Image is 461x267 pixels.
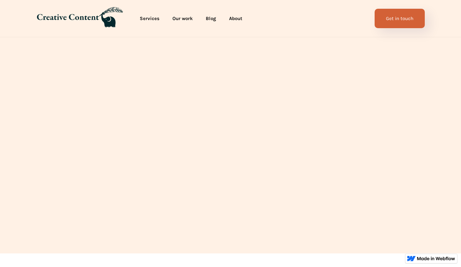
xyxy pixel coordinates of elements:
[133,12,166,25] a: Services
[166,12,199,25] a: Our work
[37,7,123,30] a: home
[223,12,249,25] a: About
[417,257,455,261] img: Made in Webflow
[199,12,223,25] a: Blog
[375,9,425,28] a: Get in touch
